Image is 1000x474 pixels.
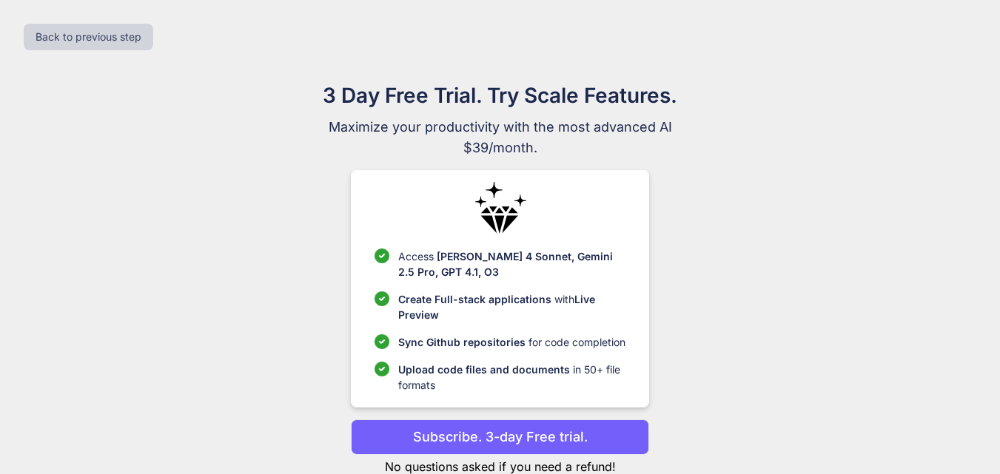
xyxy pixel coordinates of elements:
[398,248,625,280] p: Access
[375,291,389,306] img: checklist
[375,248,389,263] img: checklist
[252,138,749,158] span: $39/month.
[351,419,649,455] button: Subscribe. 3-day Free trial.
[375,334,389,349] img: checklist
[398,293,554,305] span: Create Full-stack applications
[398,336,526,348] span: Sync Github repositories
[252,117,749,138] span: Maximize your productivity with the most advanced AI
[413,427,588,447] p: Subscribe. 3-day Free trial.
[398,250,613,278] span: [PERSON_NAME] 4 Sonnet, Gemini 2.5 Pro, GPT 4.1, O3
[398,363,570,376] span: Upload code files and documents
[398,334,625,350] p: for code completion
[398,362,625,393] p: in 50+ file formats
[375,362,389,376] img: checklist
[24,24,153,50] button: Back to previous step
[252,80,749,111] h1: 3 Day Free Trial. Try Scale Features.
[398,291,625,322] p: with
